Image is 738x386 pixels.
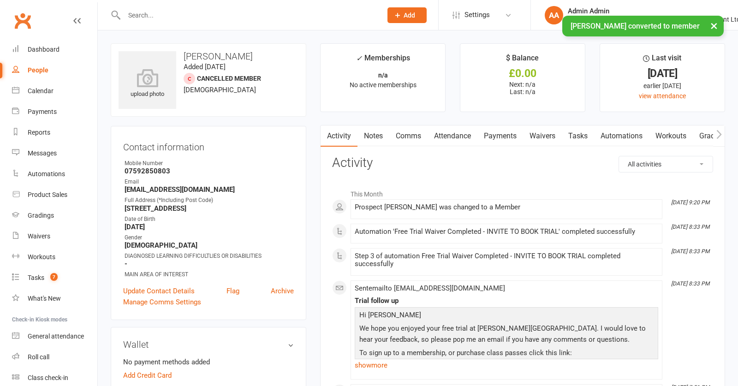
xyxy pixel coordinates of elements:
li: This Month [332,184,713,199]
div: Calendar [28,87,54,95]
a: Clubworx [11,9,34,32]
a: Automations [594,125,649,147]
div: Trial follow up [355,297,658,305]
div: Memberships [356,52,410,69]
a: Comms [389,125,428,147]
div: Date of Birth [125,215,294,224]
a: Messages [12,143,97,164]
p: To sign up to a membership, or purchase class passes click this link: [357,347,656,361]
div: Prospect [PERSON_NAME] was changed to a Member [355,203,658,211]
strong: n/a [378,71,388,79]
i: [DATE] 8:33 PM [671,248,709,255]
div: Gradings [28,212,54,219]
strong: 07592850803 [125,167,294,175]
div: General attendance [28,333,84,340]
h3: Wallet [123,339,294,350]
div: Gender [125,233,294,242]
span: Cancelled member [197,75,261,82]
div: Reports [28,129,50,136]
i: [DATE] 8:33 PM [671,224,709,230]
button: × [706,16,722,36]
p: Next: n/a Last: n/a [469,81,577,95]
div: [DATE] [608,69,716,78]
div: Payments [28,108,57,115]
time: Added [DATE] [184,63,226,71]
strong: [DEMOGRAPHIC_DATA] [125,241,294,249]
span: [DEMOGRAPHIC_DATA] [184,86,256,94]
div: Automation 'Free Trial Waiver Completed - INVITE TO BOOK TRIAL' completed successfully [355,228,658,236]
h3: Contact information [123,138,294,152]
div: Last visit [643,52,681,69]
a: Flag [226,285,239,297]
div: [PERSON_NAME] converted to member [562,16,724,36]
div: Full Address (*Including Post Code) [125,196,294,205]
a: Activity [321,125,357,147]
i: [DATE] 8:33 PM [671,280,709,287]
a: Gradings [12,205,97,226]
a: view attendance [639,92,686,100]
div: AA [545,6,563,24]
a: Roll call [12,347,97,368]
div: upload photo [119,69,176,99]
input: Search... [121,9,375,22]
a: What's New [12,288,97,309]
a: Workouts [12,247,97,267]
span: Settings [464,5,490,25]
a: Product Sales [12,184,97,205]
strong: [EMAIL_ADDRESS][DOMAIN_NAME] [125,185,294,194]
a: Tasks [562,125,594,147]
a: Reports [12,122,97,143]
div: Automations [28,170,65,178]
a: Dashboard [12,39,97,60]
i: [DATE] 9:20 PM [671,199,709,206]
div: DIAGNOSED LEARNING DIFFICULTLIES OR DISABILITIES [125,252,294,261]
div: Email [125,178,294,186]
strong: [STREET_ADDRESS] [125,204,294,213]
a: Calendar [12,81,97,101]
a: Workouts [649,125,693,147]
div: £0.00 [469,69,577,78]
a: Waivers [12,226,97,247]
a: Tasks 7 [12,267,97,288]
a: Manage Comms Settings [123,297,201,308]
div: earlier [DATE] [608,81,716,91]
a: Add Credit Card [123,370,172,381]
a: Payments [477,125,523,147]
h3: Activity [332,156,713,170]
h3: [PERSON_NAME] [119,51,298,61]
span: 7 [50,273,58,281]
a: Archive [271,285,294,297]
a: Waivers [523,125,562,147]
span: Add [404,12,415,19]
button: Add [387,7,427,23]
a: Notes [357,125,389,147]
div: $ Balance [506,52,539,69]
div: Waivers [28,232,50,240]
a: Attendance [428,125,477,147]
a: Automations [12,164,97,184]
strong: - [125,260,294,268]
div: People [28,66,48,74]
p: We hope you enjoyed your free trial at [PERSON_NAME][GEOGRAPHIC_DATA]. I would love to hear your ... [357,323,656,347]
div: MAIN AREA OF INTEREST [125,270,294,279]
li: No payment methods added [123,356,294,368]
a: People [12,60,97,81]
div: Dashboard [28,46,60,53]
i: ✓ [356,54,362,63]
div: Workouts [28,253,55,261]
div: What's New [28,295,61,302]
a: Payments [12,101,97,122]
strong: [DATE] [125,223,294,231]
div: Roll call [28,353,49,361]
p: Hi [PERSON_NAME] [357,309,656,323]
div: Class check-in [28,374,68,381]
a: show more [355,359,658,372]
span: Sent email to [EMAIL_ADDRESS][DOMAIN_NAME] [355,284,505,292]
a: General attendance kiosk mode [12,326,97,347]
div: Product Sales [28,191,67,198]
span: No active memberships [350,81,417,89]
a: Update Contact Details [123,285,195,297]
div: Messages [28,149,57,157]
div: Mobile Number [125,159,294,168]
div: Tasks [28,274,44,281]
